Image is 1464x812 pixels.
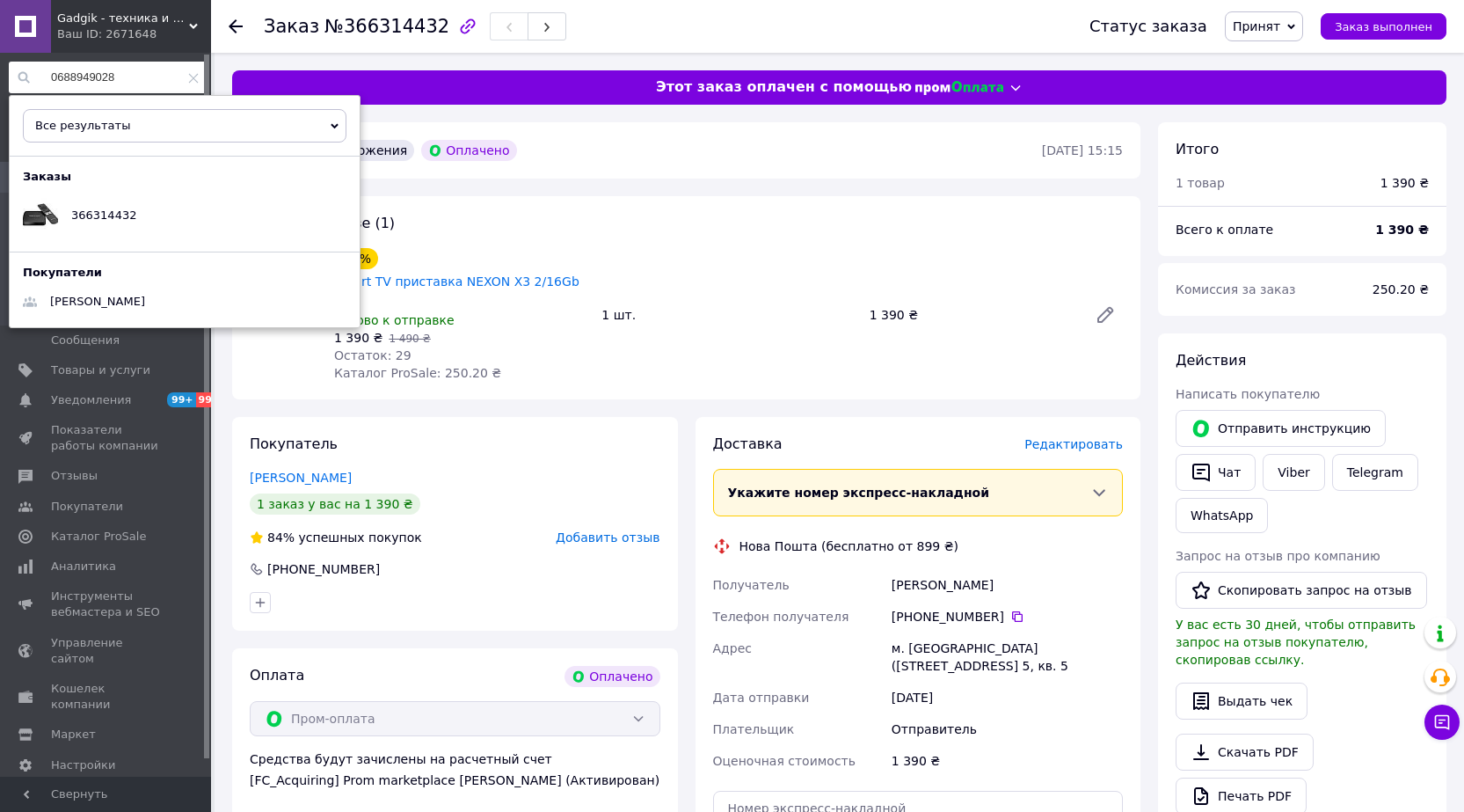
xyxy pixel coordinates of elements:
[266,560,382,578] div: [PHONE_NUMBER]
[888,633,1126,682] div: м. [GEOGRAPHIC_DATA] ([STREET_ADDRESS] 5, кв. 5
[250,529,422,546] div: успешных покупок
[334,348,412,362] span: Остаток: 29
[713,610,849,624] span: Телефон получателя
[1176,549,1380,563] span: Запрос на отзыв про компанию
[167,392,196,407] span: 99+
[888,682,1126,713] div: [DATE]
[888,745,1126,777] div: 1 390 ₴
[1176,618,1416,667] span: У вас есть 30 дней, чтобы отправить запрос на отзыв покупателю, скопировав ссылку.
[863,303,1081,327] div: 1 390 ₴
[564,666,659,687] div: Оплачено
[1176,454,1256,491] button: Чат
[1176,387,1320,401] span: Написать покупателю
[1176,572,1427,609] button: Скопировать запрос на отзыв
[51,529,146,545] span: Каталог ProSale
[250,435,338,452] span: Покупатель
[1176,282,1296,296] span: Комиссия за заказ
[1176,410,1386,447] button: Отправить инструкцию
[1042,143,1123,157] time: [DATE] 15:15
[1176,141,1219,157] span: Итого
[892,608,1123,625] div: [PHONE_NUMBER]
[1375,223,1429,237] b: 1 390 ₴
[51,422,163,454] span: Показатели работы компании
[57,11,189,26] span: Gadgik - техника и аксессуары
[51,681,163,713] span: Кошелек компании
[57,26,211,42] div: Ваш ID: 2671648
[713,578,790,592] span: Получатель
[9,62,208,93] input: Поиск
[50,295,145,308] span: [PERSON_NAME]
[51,392,131,408] span: Уведомления
[51,499,123,515] span: Покупатели
[1176,734,1314,771] a: Скачать PDF
[713,641,752,655] span: Адрес
[324,16,449,37] span: №366314432
[389,333,430,345] span: 1 490 ₴
[10,169,84,185] div: Заказы
[1380,174,1429,192] div: 1 390 ₴
[334,331,382,345] span: 1 390 ₴
[250,494,420,515] div: 1 заказ у вас на 1 390 ₴
[250,667,304,684] span: Оплата
[51,362,150,378] span: Товары и услуги
[713,435,783,452] span: Доставка
[1332,454,1418,491] a: Telegram
[713,722,795,736] span: Плательщик
[196,392,225,407] span: 99+
[728,486,990,500] span: Укажите номер экспресс-накладной
[1176,176,1225,190] span: 1 товар
[713,754,856,768] span: Оценочная стоимость
[735,538,964,555] div: Нова Пошта (бесплатно от 899 ₴)
[334,313,455,327] span: Готово к отправке
[264,16,319,37] span: Заказ
[1233,19,1280,33] span: Принят
[1088,297,1123,333] a: Редактировать
[1335,20,1432,33] span: Заказ выполнен
[1176,223,1273,237] span: Всего к оплате
[1373,282,1429,296] span: 250.20 ₴
[250,750,660,789] div: Средства будут зачислены на расчетный счет
[1424,705,1460,740] button: Чат с покупателем
[51,559,116,574] span: Аналитика
[334,274,579,306] a: Smart TV приставка NEXON X3 2/16Gb N
[421,140,516,161] div: Оплачено
[250,772,660,789] div: [FC_Acquiring] Prom marketplace [PERSON_NAME] (Активирован)
[10,265,115,281] div: Покупатели
[51,333,120,348] span: Сообщения
[713,691,810,705] span: Дата отправки
[51,757,115,773] span: Настройки
[888,569,1126,601] div: [PERSON_NAME]
[888,713,1126,745] div: Отправитель
[1176,352,1246,369] span: Действия
[656,77,912,98] span: Этот заказ оплачен с помощью
[556,530,659,545] span: Добавить отзыв
[229,18,243,35] div: Вернуться назад
[334,366,501,380] span: Каталог ProSale: 250.20 ₴
[1176,498,1268,533] a: WhatsApp
[51,635,163,667] span: Управление сайтом
[267,530,295,545] span: 84%
[1321,13,1446,40] button: Заказ выполнен
[51,468,98,484] span: Отзывы
[1024,437,1123,451] span: Редактировать
[594,303,862,327] div: 1 шт.
[35,119,130,132] span: Все результаты
[250,471,352,485] a: [PERSON_NAME]
[1176,683,1307,720] button: Выдать чек
[1089,18,1207,35] div: Статус заказа
[51,727,96,743] span: Маркет
[71,208,136,222] span: 366314432
[1263,454,1324,491] a: Viber
[51,589,163,620] span: Инструменты вебмастера и SEO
